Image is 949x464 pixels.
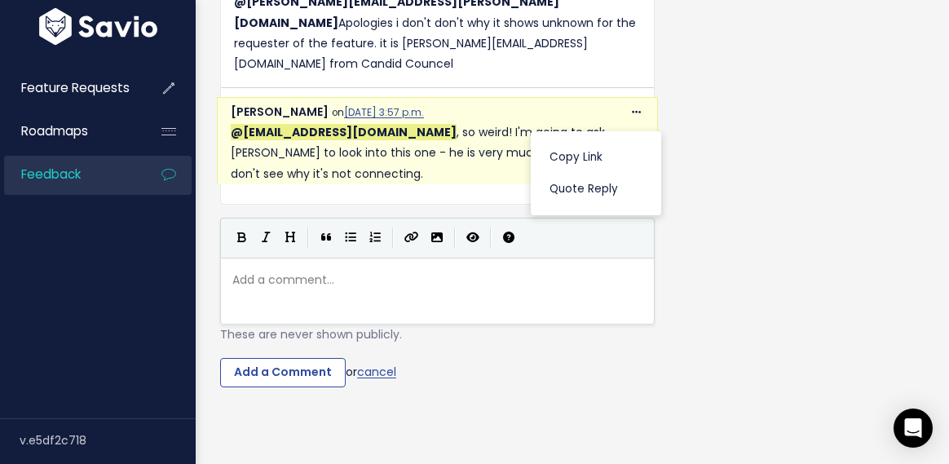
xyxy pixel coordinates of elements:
[461,226,485,250] button: Toggle Preview
[21,166,81,183] span: Feedback
[4,156,135,193] a: Feedback
[338,226,363,250] button: Generic List
[894,409,933,448] div: Open Intercom Messenger
[20,419,196,462] div: v.e5df2c718
[35,8,161,45] img: logo-white.9d6f32f41409.svg
[537,142,655,174] a: Copy Link
[332,106,424,119] span: on
[490,228,492,248] i: |
[399,226,425,250] button: Create Link
[21,79,130,96] span: Feature Requests
[231,122,644,184] p: , so weird! I'm going to ask [PERSON_NAME] to look into this one - he is very much listed in SFDC...
[425,226,449,250] button: Import an image
[220,358,655,387] div: or
[344,106,424,119] a: [DATE] 3:57 p.m.
[220,326,402,342] span: These are never shown publicly.
[231,124,457,140] span: Nada Zeouak
[4,113,135,150] a: Roadmaps
[229,226,254,250] button: Bold
[314,226,338,250] button: Quote
[497,226,521,250] button: Markdown Guide
[357,364,396,380] a: cancel
[454,228,456,248] i: |
[537,174,655,205] a: Quote Reply
[363,226,387,250] button: Numbered List
[307,228,309,248] i: |
[220,358,346,387] input: Add a Comment
[21,122,88,139] span: Roadmaps
[278,226,302,250] button: Heading
[254,226,278,250] button: Italic
[392,228,394,248] i: |
[231,104,329,120] span: [PERSON_NAME]
[4,69,135,107] a: Feature Requests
